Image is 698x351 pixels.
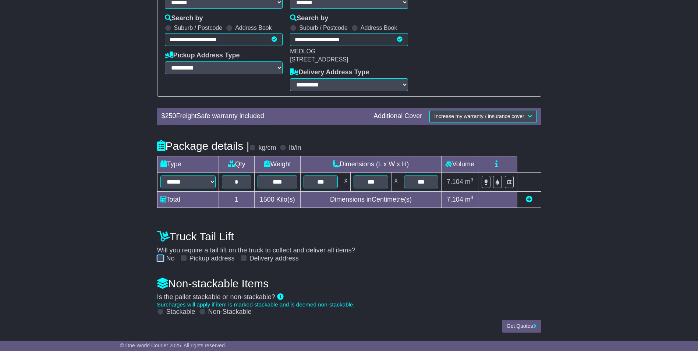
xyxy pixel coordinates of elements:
[502,320,541,333] button: Get Quotes
[165,52,240,60] label: Pickup Address Type
[290,48,315,54] span: MEDLOG
[447,196,463,203] span: 7.104
[157,293,275,301] span: Is the pallet stackable or non-stackable?
[157,230,541,242] h4: Truck Tail Lift
[166,255,175,263] label: No
[189,255,235,263] label: Pickup address
[391,172,401,191] td: x
[166,308,195,316] label: Stackable
[290,56,348,63] span: [STREET_ADDRESS]
[158,112,370,120] div: $ FreightSafe warranty included
[341,172,351,191] td: x
[157,191,219,208] td: Total
[153,227,545,263] div: Will you require a tail lift on the truck to collect and deliver all items?
[290,14,328,22] label: Search by
[447,178,463,185] span: 7.104
[208,308,252,316] label: Non-Stackable
[471,195,474,200] sup: 3
[219,156,255,172] td: Qty
[526,196,532,203] a: Add new item
[235,24,272,31] label: Address Book
[165,112,176,120] span: 250
[289,144,301,152] label: lb/in
[300,191,442,208] td: Dimensions in Centimetre(s)
[249,255,299,263] label: Delivery address
[165,14,203,22] label: Search by
[465,178,474,185] span: m
[120,343,226,348] span: © One World Courier 2025. All rights reserved.
[429,110,536,123] button: Increase my warranty / insurance cover
[157,277,541,290] h4: Non-stackable Items
[361,24,397,31] label: Address Book
[174,24,223,31] label: Suburb / Postcode
[157,156,219,172] td: Type
[442,156,478,172] td: Volume
[255,191,301,208] td: Kilo(s)
[300,156,442,172] td: Dimensions (L x W x H)
[157,140,249,152] h4: Package details |
[471,177,474,182] sup: 3
[258,144,276,152] label: kg/cm
[157,301,541,308] div: Surcharges will apply if item is marked stackable and is deemed non-stackable.
[465,196,474,203] span: m
[260,196,274,203] span: 1500
[299,24,348,31] label: Suburb / Postcode
[219,191,255,208] td: 1
[255,156,301,172] td: Weight
[290,68,369,77] label: Delivery Address Type
[434,113,524,119] span: Increase my warranty / insurance cover
[370,112,426,120] div: Additional Cover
